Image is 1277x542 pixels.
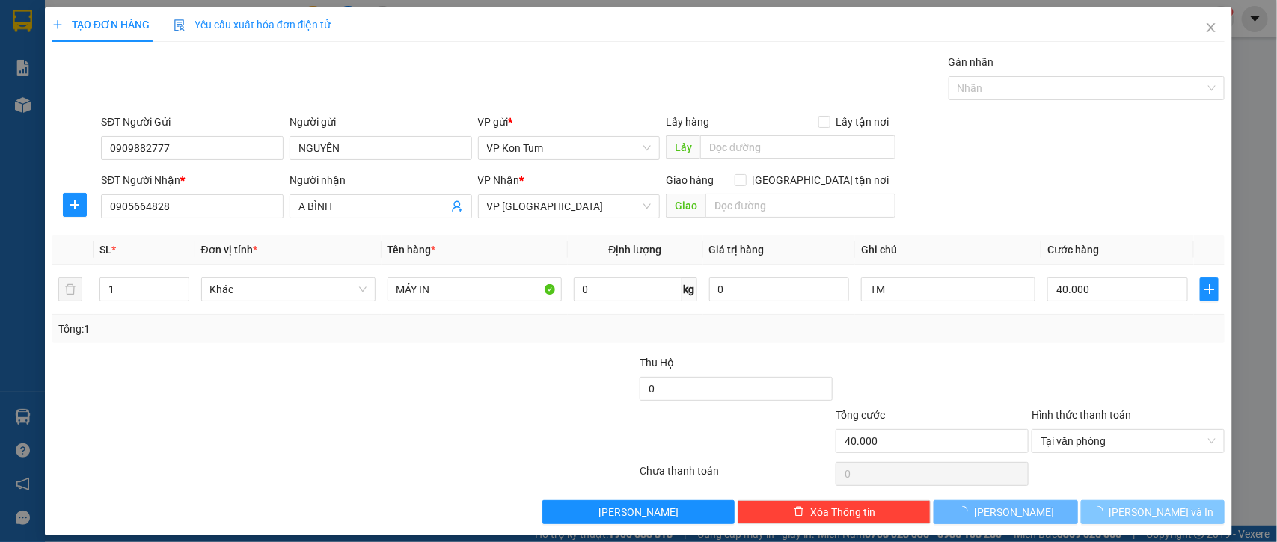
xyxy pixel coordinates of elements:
div: 0945254222 [13,84,117,105]
span: Xóa Thông tin [810,504,875,520]
div: Người nhận [290,172,472,188]
input: VD: Bàn, Ghế [388,277,562,301]
div: SĐT Người Gửi [101,114,284,130]
span: Nhận: [128,14,164,30]
span: Giá trị hàng [709,244,765,256]
span: Đơn vị tính [201,244,257,256]
span: SL [99,244,111,256]
span: delete [794,506,804,518]
span: Giao hàng [666,174,714,186]
span: Lấy hàng [666,116,709,128]
button: [PERSON_NAME] [542,500,735,524]
span: [GEOGRAPHIC_DATA] tận nơi [747,172,895,188]
span: Cước hàng [1047,244,1099,256]
span: [PERSON_NAME] [974,504,1054,520]
label: Gán nhãn [949,56,994,68]
div: 0913129199 [128,84,248,105]
span: [PERSON_NAME] và In [1109,504,1214,520]
span: Yêu cầu xuất hóa đơn điện tử [174,19,331,31]
div: VP gửi [478,114,661,130]
label: Hình thức thanh toán [1032,409,1131,421]
span: Giao [666,194,705,218]
span: Khác [210,278,367,301]
div: Chưa thanh toán [639,463,835,489]
input: Dọc đường [700,135,895,159]
span: plus [52,19,63,30]
button: plus [63,193,87,217]
span: close [1205,22,1217,34]
span: kg [682,277,697,301]
span: VP Đà Nẵng [487,195,652,218]
button: Close [1190,7,1232,49]
span: loading [958,506,974,517]
div: Người gửi [290,114,472,130]
span: Lấy tận nơi [830,114,895,130]
span: Thu Hộ [640,357,674,369]
div: BX Miền Đông [128,13,248,49]
span: Định lượng [609,244,662,256]
span: TẠO ĐƠN HÀNG [52,19,150,31]
button: [PERSON_NAME] và In [1081,500,1225,524]
button: plus [1200,277,1219,301]
button: deleteXóa Thông tin [738,500,931,524]
span: Tại văn phòng [1041,430,1216,452]
div: Tổng: 1 [58,321,494,337]
span: [PERSON_NAME] [598,504,679,520]
div: SĐT Người Nhận [101,172,284,188]
span: Gửi: [13,14,36,30]
span: loading [1093,506,1109,517]
input: Ghi Chú [861,277,1035,301]
button: delete [58,277,82,301]
div: LAB [PERSON_NAME] [128,49,248,84]
span: plus [64,199,86,211]
span: Tên hàng [388,244,436,256]
input: Dọc đường [705,194,895,218]
span: Tổng cước [836,409,885,421]
span: VP Kon Tum [487,137,652,159]
div: NHA KHOA HẠNH PHÚC [13,49,117,84]
input: 0 [709,277,850,301]
button: [PERSON_NAME] [934,500,1077,524]
div: VP Kon Tum [13,13,117,49]
th: Ghi chú [855,235,1041,265]
img: icon [174,19,186,31]
span: user-add [451,200,463,212]
span: plus [1201,283,1218,295]
span: Lấy [666,135,700,159]
span: VP Nhận [478,174,520,186]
